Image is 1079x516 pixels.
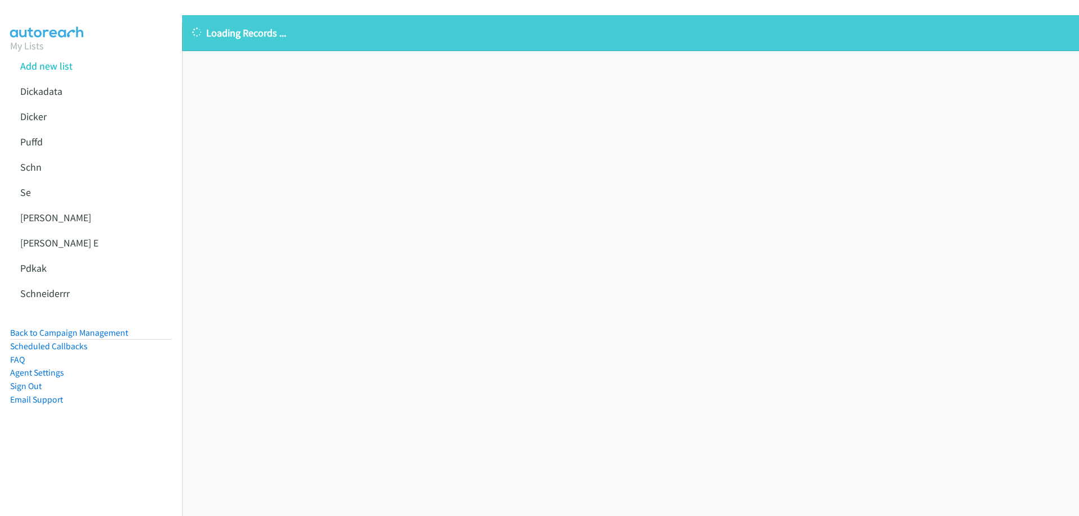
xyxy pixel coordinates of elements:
[192,25,1069,40] p: Loading Records ...
[10,394,63,405] a: Email Support
[20,161,42,173] a: Schn
[20,186,31,199] a: Se
[20,287,70,300] a: Schneiderrr
[10,367,64,378] a: Agent Settings
[20,236,98,249] a: [PERSON_NAME] E
[20,262,47,275] a: Pdkak
[20,85,62,98] a: Dickadata
[10,381,42,391] a: Sign Out
[20,60,72,72] a: Add new list
[10,341,88,351] a: Scheduled Callbacks
[20,110,47,123] a: Dicker
[20,135,43,148] a: Puffd
[10,354,25,365] a: FAQ
[10,327,128,338] a: Back to Campaign Management
[10,39,44,52] a: My Lists
[20,211,91,224] a: [PERSON_NAME]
